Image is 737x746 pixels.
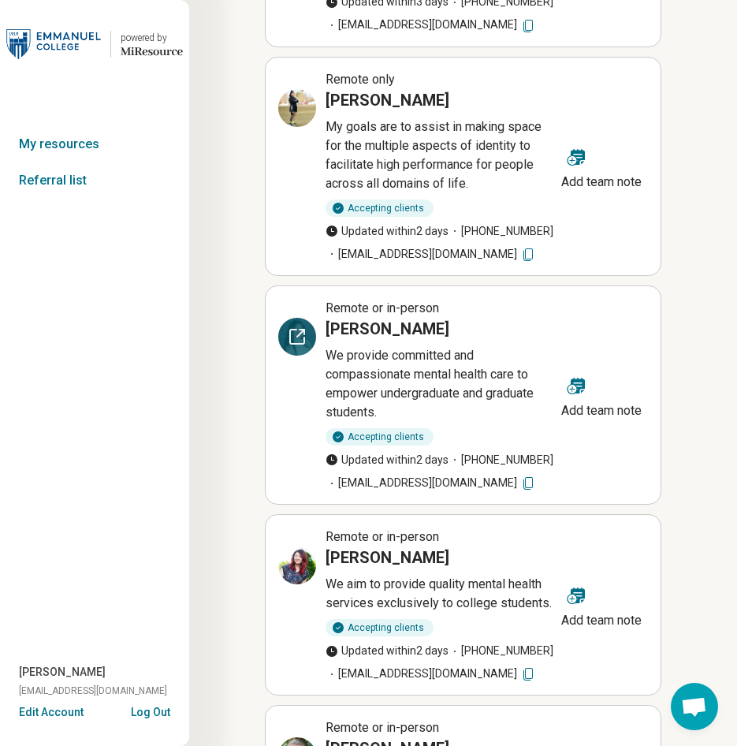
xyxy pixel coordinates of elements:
[555,138,648,195] button: Add team note
[449,452,553,468] span: [PHONE_NUMBER]
[19,684,167,698] span: [EMAIL_ADDRESS][DOMAIN_NAME]
[326,318,449,340] h3: [PERSON_NAME]
[19,664,106,681] span: [PERSON_NAME]
[326,223,449,240] span: Updated within 2 days
[326,200,434,217] div: Accepting clients
[326,300,439,315] span: Remote or in-person
[326,643,449,659] span: Updated within 2 days
[19,704,84,721] button: Edit Account
[449,223,553,240] span: [PHONE_NUMBER]
[326,89,449,111] h3: [PERSON_NAME]
[326,619,434,636] div: Accepting clients
[326,575,555,613] p: We aim to provide quality mental health services exclusively to college students.
[326,720,439,735] span: Remote or in-person
[6,25,183,63] a: Emmanuel Collegepowered by
[326,452,449,468] span: Updated within 2 days
[326,546,449,569] h3: [PERSON_NAME]
[326,529,439,544] span: Remote or in-person
[6,25,101,63] img: Emmanuel College
[326,72,395,87] span: Remote only
[449,643,553,659] span: [PHONE_NUMBER]
[326,117,555,193] p: My goals are to assist in making space for the multiple aspects of identity to facilitate high pe...
[326,17,536,33] span: [EMAIL_ADDRESS][DOMAIN_NAME]
[326,475,536,491] span: [EMAIL_ADDRESS][DOMAIN_NAME]
[326,428,434,446] div: Accepting clients
[326,246,536,263] span: [EMAIL_ADDRESS][DOMAIN_NAME]
[131,704,170,717] button: Log Out
[555,576,648,633] button: Add team note
[326,346,555,422] p: We provide committed and compassionate mental health care to empower undergraduate and graduate s...
[121,31,183,45] div: powered by
[326,666,536,682] span: [EMAIL_ADDRESS][DOMAIN_NAME]
[555,367,648,423] button: Add team note
[671,683,718,730] div: Open chat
